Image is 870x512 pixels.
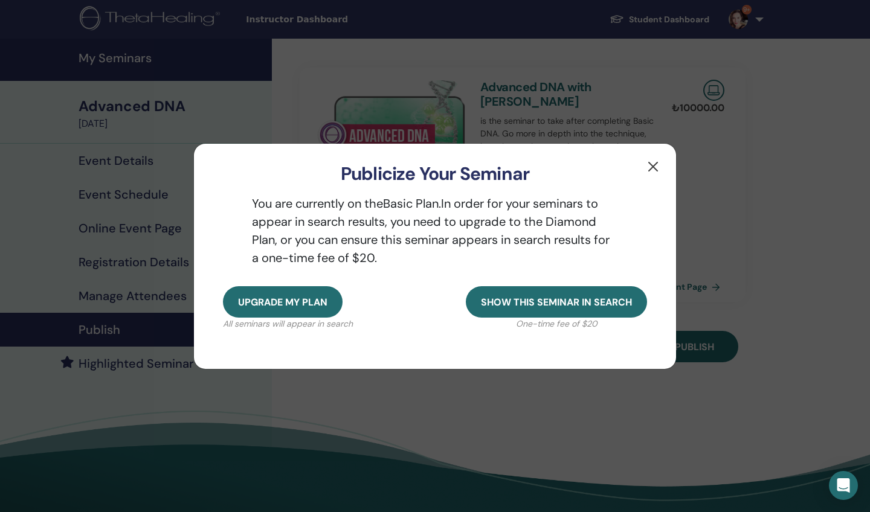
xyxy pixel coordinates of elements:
[829,471,858,500] div: Open Intercom Messenger
[466,286,647,318] button: Show this seminar in search
[481,296,632,309] span: Show this seminar in search
[238,296,327,309] span: Upgrade my plan
[223,286,343,318] button: Upgrade my plan
[223,318,353,330] p: All seminars will appear in search
[466,318,647,330] p: One-time fee of $20
[223,194,647,267] p: You are currently on the Basic Plan. In order for your seminars to appear in search results, you ...
[213,163,657,185] h3: Publicize Your Seminar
